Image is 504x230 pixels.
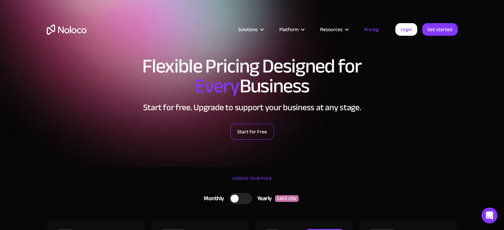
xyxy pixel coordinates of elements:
[279,25,299,34] div: Platform
[271,25,312,34] div: Platform
[238,25,258,34] div: Solutions
[356,25,387,34] a: Pricing
[47,103,458,113] h2: Start for free. Upgrade to support your business at any stage.
[312,25,356,34] div: Resources
[196,194,229,204] div: Monthly
[320,25,343,34] div: Resources
[395,23,417,36] a: Login
[252,194,275,204] div: Yearly
[230,124,274,140] a: Start for Free
[481,207,497,223] div: Open Intercom Messenger
[275,195,299,202] div: SAVE 20%
[47,24,86,35] a: home
[47,56,458,96] h1: Flexible Pricing Designed for Business
[47,173,458,190] div: CHOOSE YOUR PLAN
[230,25,271,34] div: Solutions
[195,68,240,105] span: Every
[422,23,458,36] a: Get started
